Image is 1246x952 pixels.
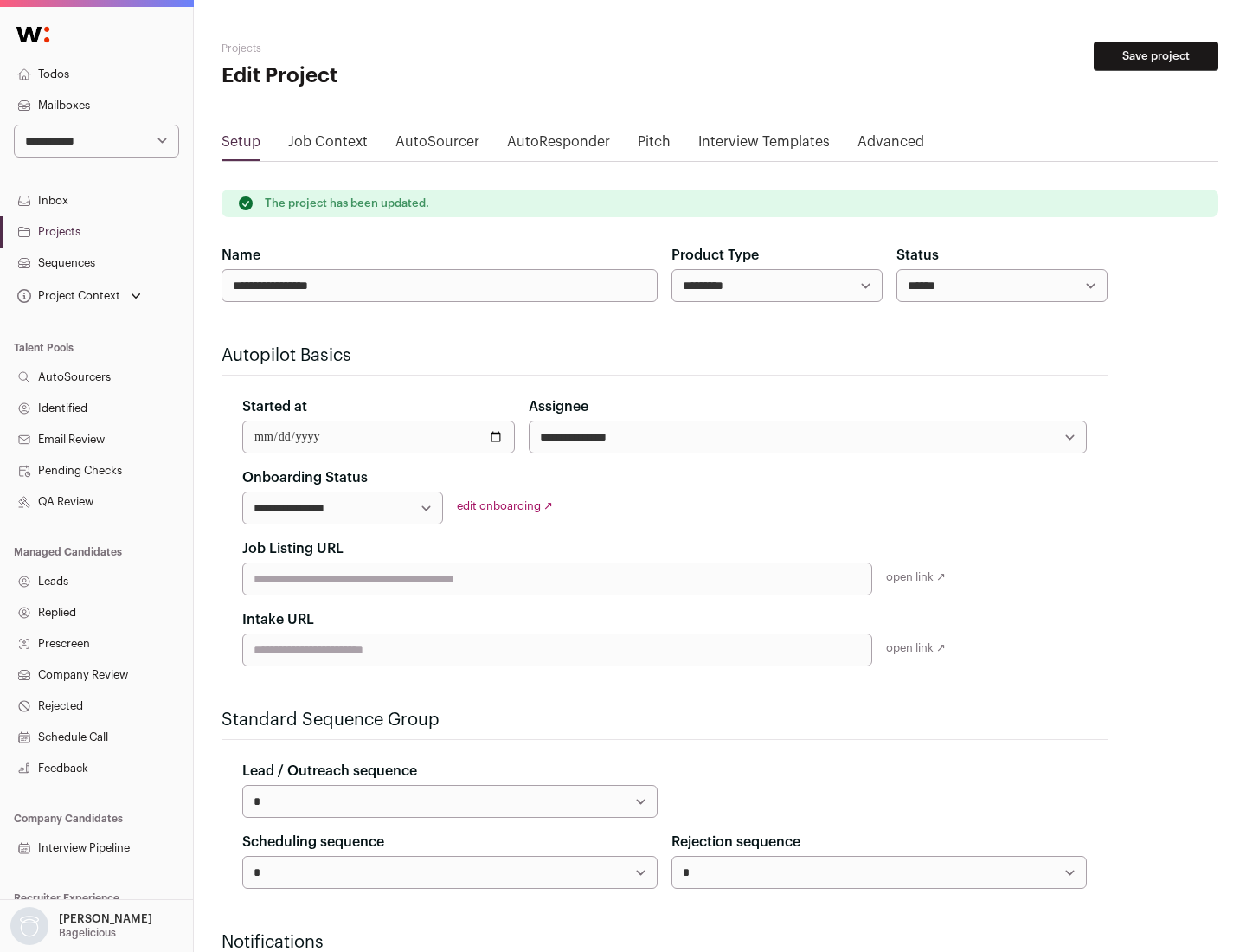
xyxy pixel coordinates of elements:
label: Lead / Outreach sequence [242,761,417,782]
label: Rejection sequence [671,832,800,852]
label: Status [896,245,939,266]
label: Job Listing URL [242,538,344,559]
img: Wellfound [7,17,59,52]
img: nopic.png [10,907,48,945]
a: AutoResponder [507,132,610,159]
label: Intake URL [242,609,314,630]
a: Setup [222,132,260,159]
label: Started at [242,396,307,417]
p: [PERSON_NAME] [59,912,152,926]
h2: Standard Sequence Group [222,708,1108,732]
label: Name [222,245,260,266]
a: Job Context [288,132,368,159]
label: Assignee [529,396,588,417]
label: Onboarding Status [242,467,368,488]
h2: Projects [222,42,554,55]
label: Product Type [671,245,759,266]
a: Pitch [638,132,671,159]
a: edit onboarding ↗ [457,500,553,511]
a: Interview Templates [698,132,830,159]
div: Project Context [14,289,120,303]
a: AutoSourcer [395,132,479,159]
h1: Edit Project [222,62,554,90]
p: Bagelicious [59,926,116,940]
label: Scheduling sequence [242,832,384,852]
button: Save project [1094,42,1218,71]
button: Open dropdown [7,907,156,945]
a: Advanced [857,132,924,159]
p: The project has been updated. [265,196,429,210]
h2: Autopilot Basics [222,344,1108,368]
button: Open dropdown [14,284,145,308]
